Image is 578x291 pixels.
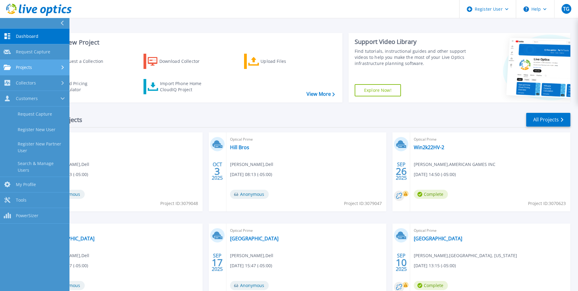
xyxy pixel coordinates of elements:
span: 17 [212,260,223,265]
span: Optical Prime [230,136,383,143]
span: [PERSON_NAME] , AMERICAN GAMES INC [414,161,495,168]
a: [GEOGRAPHIC_DATA] [414,235,462,242]
span: Project ID: 3079048 [160,200,198,207]
span: Complete [414,190,448,199]
span: Optical Prime [230,227,383,234]
div: SEP 2025 [395,251,407,274]
span: Project ID: 3070623 [528,200,566,207]
span: [DATE] 08:13 (-05:00) [230,171,272,178]
div: Request a Collection [61,55,109,67]
span: TG [563,6,569,11]
span: PowerSizer [16,213,38,218]
span: Tools [16,197,27,203]
div: Import Phone Home CloudIQ Project [160,81,207,93]
span: Collectors [16,80,36,86]
div: SEP 2025 [211,251,223,274]
span: Request Capture [16,49,50,55]
span: [DATE] 15:47 (-05:00) [230,262,272,269]
div: Download Collector [159,55,208,67]
span: Customers [16,96,38,101]
span: Projects [16,65,32,70]
span: Optical Prime [414,136,567,143]
div: Support Video Library [355,38,468,46]
span: [PERSON_NAME] , [GEOGRAPHIC_DATA], [US_STATE] [414,252,517,259]
a: Cloud Pricing Calculator [43,79,111,94]
span: Project ID: 3079047 [344,200,382,207]
span: [PERSON_NAME] , Dell [230,252,273,259]
span: [PERSON_NAME] , Dell [230,161,273,168]
span: Dashboard [16,34,38,39]
a: All Projects [526,113,570,127]
span: [DATE] 14:50 (-05:00) [414,171,456,178]
div: Upload Files [261,55,309,67]
a: Request a Collection [43,54,111,69]
a: Hill Bros [230,144,249,150]
span: Complete [414,281,448,290]
div: SEP 2025 [395,160,407,182]
span: [DATE] 13:15 (-05:00) [414,262,456,269]
span: Optical Prime [46,136,199,143]
a: Download Collector [144,54,211,69]
a: Upload Files [244,54,312,69]
span: 26 [396,169,407,174]
span: 10 [396,260,407,265]
span: Optical Prime [414,227,567,234]
div: Find tutorials, instructional guides and other support videos to help you make the most of your L... [355,48,468,66]
a: Win2k22HV-2 [414,144,444,150]
div: Cloud Pricing Calculator [60,81,108,93]
a: [GEOGRAPHIC_DATA] [46,235,94,242]
span: Anonymous [230,190,269,199]
a: Explore Now! [355,84,401,96]
span: My Profile [16,182,36,187]
span: Optical Prime [46,227,199,234]
h3: Start a New Project [43,39,335,46]
a: [GEOGRAPHIC_DATA] [230,235,278,242]
a: View More [307,91,335,97]
span: Anonymous [230,281,269,290]
span: 3 [215,169,220,174]
div: OCT 2025 [211,160,223,182]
